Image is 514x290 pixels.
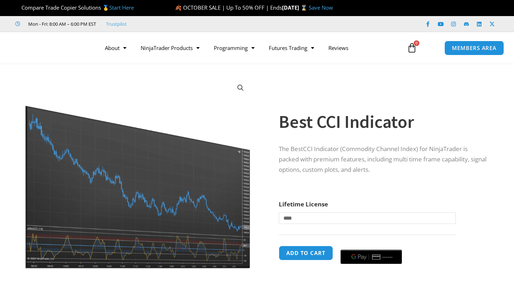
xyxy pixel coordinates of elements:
[26,20,96,28] span: Mon - Fri: 8:00 AM – 6:00 PM EST
[133,40,207,56] a: NinjaTrader Products
[444,41,504,55] a: MEMBERS AREA
[98,40,401,56] nav: Menu
[12,35,89,61] img: LogoAI | Affordable Indicators – NinjaTrader
[396,37,428,58] a: 0
[207,40,262,56] a: Programming
[106,20,127,28] a: Trustpilot
[303,145,342,153] span: CCI Indicator (
[321,40,356,56] a: Reviews
[309,4,333,11] a: Save Now
[279,145,487,174] span: for NinjaTrader is packed with premium features, including multi time frame capability, signal op...
[279,246,333,260] button: Add to cart
[98,40,133,56] a: About
[341,250,402,264] button: Buy with GPay
[279,200,328,208] label: Lifetime License
[279,109,487,134] h1: Best CCI Indicator
[339,245,403,245] iframe: Secure payment input frame
[383,255,393,260] text: ••••••
[279,145,303,153] span: The Best
[452,45,497,51] span: MEMBERS AREA
[279,227,290,232] a: Clear options
[175,4,282,11] span: 🍂 OCTOBER SALE | Up To 50% OFF | Ends
[282,4,309,11] strong: [DATE] ⌛
[262,40,321,56] a: Futures Trading
[23,76,252,269] img: Best CCI
[342,145,418,153] span: Commodity Channel Index)
[16,5,21,10] img: 🏆
[414,40,419,46] span: 0
[234,81,247,94] a: View full-screen image gallery
[109,4,134,11] a: Start Here
[15,4,134,11] span: Compare Trade Copier Solutions 🥇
